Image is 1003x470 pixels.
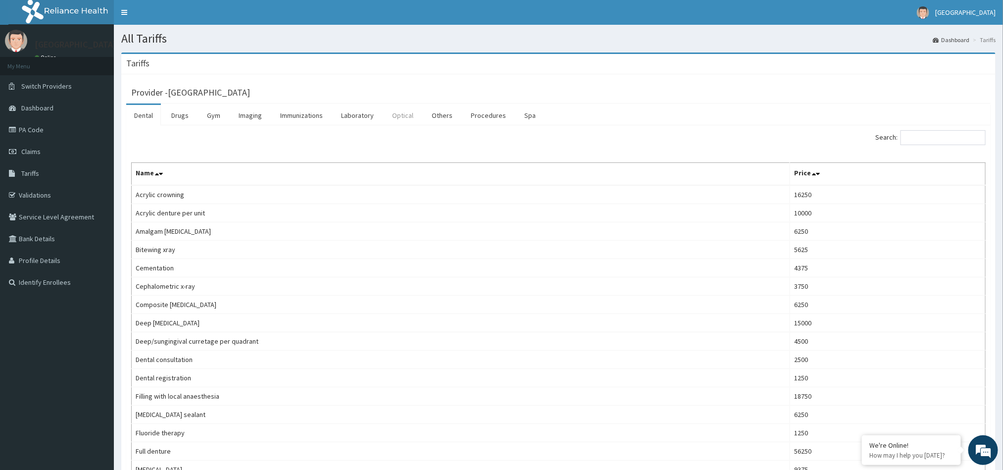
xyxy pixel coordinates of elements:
[970,36,996,44] li: Tariffs
[869,441,953,450] div: We're Online!
[121,32,996,45] h1: All Tariffs
[132,332,790,351] td: Deep/sungingival curretage per quadrant
[901,130,986,145] input: Search:
[126,59,150,68] h3: Tariffs
[333,105,382,126] a: Laboratory
[790,204,986,222] td: 10000
[132,259,790,277] td: Cementation
[21,104,53,112] span: Dashboard
[35,40,116,49] p: [GEOGRAPHIC_DATA]
[463,105,514,126] a: Procedures
[790,332,986,351] td: 4500
[790,369,986,387] td: 1250
[790,406,986,424] td: 6250
[231,105,270,126] a: Imaging
[790,163,986,186] th: Price
[790,296,986,314] td: 6250
[790,277,986,296] td: 3750
[132,296,790,314] td: Composite [MEDICAL_DATA]
[132,369,790,387] td: Dental registration
[132,204,790,222] td: Acrylic denture per unit
[21,169,39,178] span: Tariffs
[132,406,790,424] td: [MEDICAL_DATA] sealant
[132,424,790,442] td: Fluoride therapy
[790,314,986,332] td: 15000
[199,105,228,126] a: Gym
[5,30,27,52] img: User Image
[790,351,986,369] td: 2500
[132,163,790,186] th: Name
[933,36,969,44] a: Dashboard
[163,105,197,126] a: Drugs
[790,259,986,277] td: 4375
[21,147,41,156] span: Claims
[935,8,996,17] span: [GEOGRAPHIC_DATA]
[132,277,790,296] td: Cephalometric x-ray
[35,54,58,61] a: Online
[790,387,986,406] td: 18750
[516,105,544,126] a: Spa
[132,241,790,259] td: Bitewing xray
[131,88,250,97] h3: Provider - [GEOGRAPHIC_DATA]
[790,442,986,461] td: 56250
[424,105,460,126] a: Others
[790,222,986,241] td: 6250
[790,185,986,204] td: 16250
[869,451,953,460] p: How may I help you today?
[132,222,790,241] td: Amalgam [MEDICAL_DATA]
[132,185,790,204] td: Acrylic crowning
[126,105,161,126] a: Dental
[132,387,790,406] td: Filling with local anaesthesia
[132,314,790,332] td: Deep [MEDICAL_DATA]
[21,82,72,91] span: Switch Providers
[790,241,986,259] td: 5625
[132,351,790,369] td: Dental consultation
[790,424,986,442] td: 1250
[875,130,986,145] label: Search:
[917,6,929,19] img: User Image
[384,105,421,126] a: Optical
[272,105,331,126] a: Immunizations
[132,442,790,461] td: Full denture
